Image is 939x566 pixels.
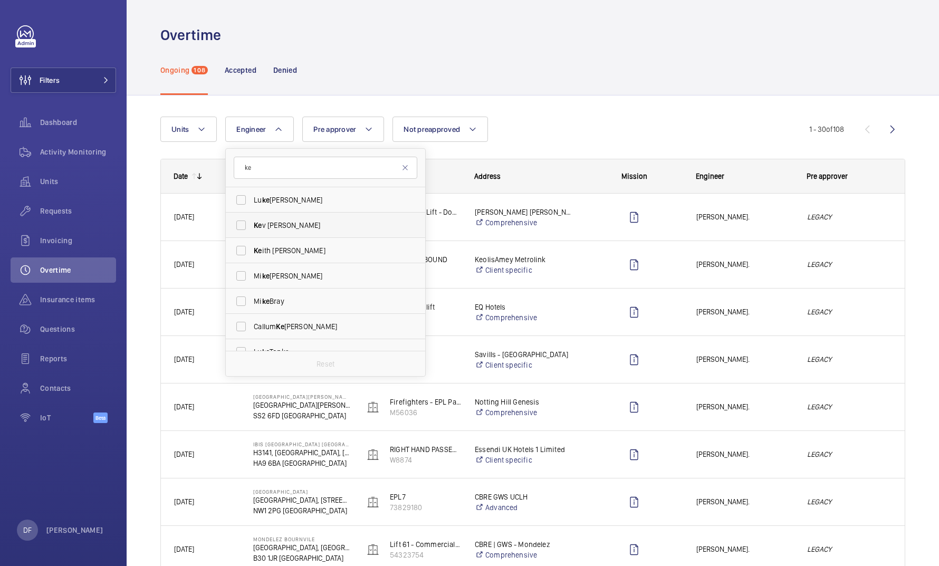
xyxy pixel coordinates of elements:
button: Filters [11,68,116,93]
div: Press SPACE to select this row. [161,336,905,383]
p: CBRE GWS UCLH [475,492,572,502]
a: Client specific [475,360,572,370]
p: Ongoing [160,65,189,75]
span: ith [PERSON_NAME] [254,245,399,256]
span: ke [262,297,270,305]
p: 54323754 [390,550,461,560]
em: LEGACY [807,306,892,318]
p: [GEOGRAPHIC_DATA][PERSON_NAME] [253,400,350,410]
span: Lu [PERSON_NAME] [254,195,399,205]
span: Mi [PERSON_NAME] [254,271,399,281]
p: [GEOGRAPHIC_DATA][PERSON_NAME] [253,394,350,400]
p: Accepted [225,65,256,75]
button: Engineer [225,117,294,142]
p: SS2 6FD [GEOGRAPHIC_DATA] [253,410,350,421]
span: IoT [40,412,93,423]
span: Units [40,176,116,187]
div: Press SPACE to select this row. [161,383,905,431]
span: ke [262,272,270,280]
span: Ke [254,221,262,229]
span: 108 [191,66,208,74]
p: RIGHT HAND PASSENGER LIFT [390,444,461,455]
div: Press SPACE to select this row. [161,431,905,478]
p: NW1 2PG [GEOGRAPHIC_DATA] [253,505,350,516]
p: [GEOGRAPHIC_DATA] [253,488,350,495]
p: [PERSON_NAME] [46,525,103,535]
span: [PERSON_NAME]. [696,211,793,223]
p: M56036 [390,407,461,418]
img: elevator.svg [367,401,379,414]
div: Press SPACE to select this row. [161,241,905,289]
button: Units [160,117,217,142]
span: Insurance items [40,294,116,305]
p: [GEOGRAPHIC_DATA], [STREET_ADDRESS] [253,495,350,505]
input: Find a Engineer [234,157,417,179]
a: Client specific [475,455,572,465]
em: LEGACY [807,448,892,461]
span: Lu Tonks [254,347,399,357]
span: [DATE] [174,402,194,411]
span: of [826,125,833,133]
span: [PERSON_NAME]. [696,306,793,318]
p: W8874 [390,455,461,465]
span: [DATE] [174,355,194,363]
p: Notting Hill Genesis [475,397,572,407]
span: Filters [40,75,60,85]
img: elevator.svg [367,543,379,556]
span: [DATE] [174,308,194,316]
p: Reset [317,359,334,369]
span: [PERSON_NAME]. [696,258,793,271]
p: KeolisAmey Metrolink [475,254,572,265]
span: [PERSON_NAME]. [696,353,793,366]
span: Address [474,172,501,180]
span: Ke [276,322,284,331]
p: EQ Hotels [475,302,572,312]
span: Activity Monitoring [40,147,116,157]
div: Press SPACE to select this row. [161,289,905,336]
p: B30 1JR [GEOGRAPHIC_DATA] [253,553,350,563]
span: 1 - 30 108 [809,126,844,133]
a: Comprehensive [475,312,572,323]
span: v [PERSON_NAME] [254,220,399,231]
p: EPL7 [390,492,461,502]
p: Denied [273,65,297,75]
span: Units [171,125,189,133]
a: Comprehensive [475,217,572,228]
p: Firefighters - EPL Passenger Lift No 1 [390,397,461,407]
p: [PERSON_NAME] [PERSON_NAME] [475,207,572,217]
em: LEGACY [807,258,892,271]
em: LEGACY [807,496,892,508]
span: Dashboard [40,117,116,128]
img: elevator.svg [367,448,379,461]
div: Press SPACE to select this row. [161,194,905,241]
h1: Overtime [160,25,227,45]
span: [PERSON_NAME]. [696,448,793,461]
span: [DATE] [174,497,194,506]
p: HA9 6BA [GEOGRAPHIC_DATA] [253,458,350,468]
em: LEGACY [807,543,892,555]
span: Beta [93,412,108,423]
a: Advanced [475,502,572,513]
span: [PERSON_NAME]. [696,496,793,508]
span: ke [262,348,270,356]
p: Essendi UK Hotels 1 Limited [475,444,572,455]
em: LEGACY [807,401,892,413]
p: H3141, [GEOGRAPHIC_DATA], [GEOGRAPHIC_DATA] [253,447,350,458]
span: [DATE] [174,260,194,268]
span: Requests [40,206,116,216]
div: Date [174,172,188,180]
span: Pre approver [807,172,848,180]
p: [GEOGRAPHIC_DATA], [GEOGRAPHIC_DATA] [253,542,350,553]
span: Ke [254,246,262,255]
span: ke [262,196,270,204]
p: CBRE | GWS - Mondelez [475,539,572,550]
p: Savills - [GEOGRAPHIC_DATA] [475,349,572,360]
a: Client specific [475,265,572,275]
img: elevator.svg [367,496,379,509]
p: 73829180 [390,502,461,513]
em: LEGACY [807,353,892,366]
p: DF [23,525,32,535]
span: [DATE] [174,545,194,553]
span: Mission [621,172,647,180]
span: Reports [40,353,116,364]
